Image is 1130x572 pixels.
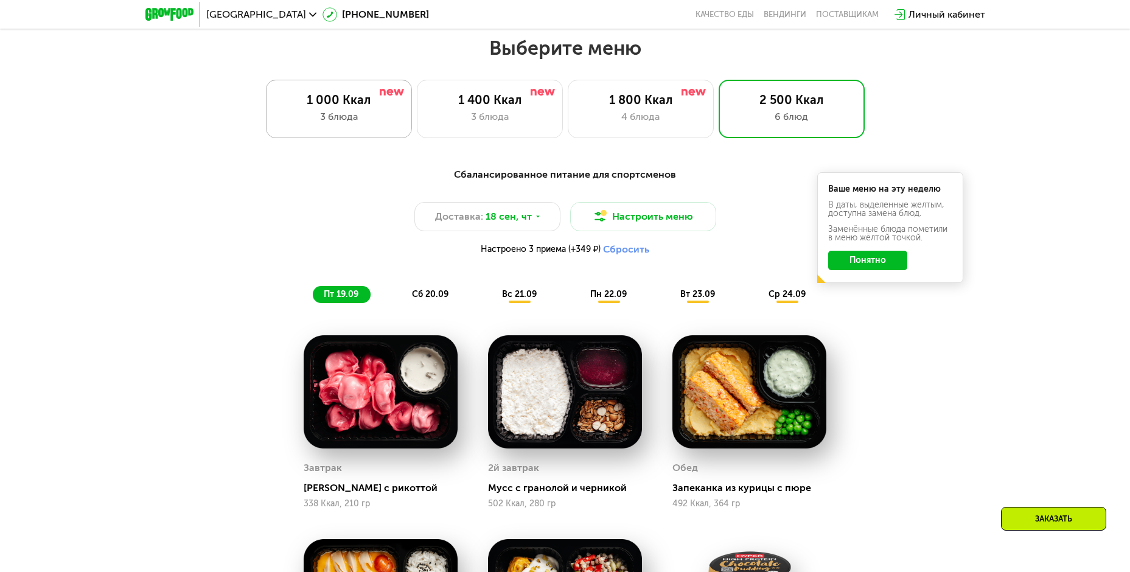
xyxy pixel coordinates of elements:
span: [GEOGRAPHIC_DATA] [206,10,306,19]
div: 1 000 Ккал [279,92,399,107]
div: 3 блюда [430,110,550,124]
div: 4 блюда [581,110,701,124]
div: 6 блюд [731,110,852,124]
span: Настроено 3 приема (+349 ₽) [481,245,601,254]
div: 338 Ккал, 210 гр [304,499,458,509]
div: Заказать [1001,507,1106,531]
div: Ваше меню на эту неделю [828,185,952,194]
div: Завтрак [304,459,342,477]
div: поставщикам [816,10,879,19]
a: Вендинги [764,10,806,19]
button: Сбросить [603,243,649,256]
span: пн 22.09 [590,289,627,299]
a: Качество еды [696,10,754,19]
div: 2 500 Ккал [731,92,852,107]
div: 2й завтрак [488,459,539,477]
span: ср 24.09 [769,289,806,299]
span: сб 20.09 [412,289,448,299]
div: В даты, выделенные желтым, доступна замена блюд. [828,201,952,218]
span: вт 23.09 [680,289,715,299]
div: Сбалансированное питание для спортсменов [205,167,926,183]
div: Заменённые блюда пометили в меню жёлтой точкой. [828,225,952,242]
div: 1 400 Ккал [430,92,550,107]
div: Обед [672,459,698,477]
div: Мусс с гранолой и черникой [488,482,652,494]
span: 18 сен, чт [486,209,532,224]
div: 502 Ккал, 280 гр [488,499,642,509]
h2: Выберите меню [39,36,1091,60]
span: Доставка: [435,209,483,224]
div: Личный кабинет [909,7,985,22]
div: [PERSON_NAME] с рикоттой [304,482,467,494]
div: Запеканка из курицы с пюре [672,482,836,494]
button: Понятно [828,251,907,270]
a: [PHONE_NUMBER] [323,7,429,22]
span: вс 21.09 [502,289,537,299]
div: 1 800 Ккал [581,92,701,107]
button: Настроить меню [570,202,716,231]
div: 492 Ккал, 364 гр [672,499,826,509]
div: 3 блюда [279,110,399,124]
span: пт 19.09 [324,289,358,299]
